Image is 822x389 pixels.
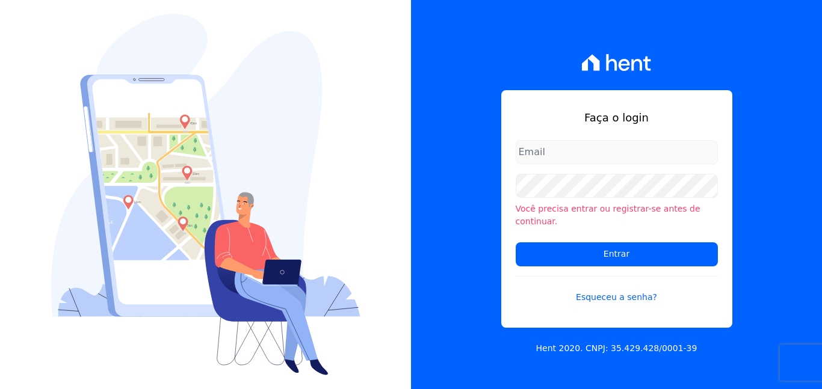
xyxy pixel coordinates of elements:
img: Login [51,14,360,375]
input: Email [516,140,718,164]
li: Você precisa entrar ou registrar-se antes de continuar. [516,203,718,228]
h1: Faça o login [516,109,718,126]
p: Hent 2020. CNPJ: 35.429.428/0001-39 [536,342,697,355]
input: Entrar [516,242,718,266]
a: Esqueceu a senha? [516,276,718,304]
